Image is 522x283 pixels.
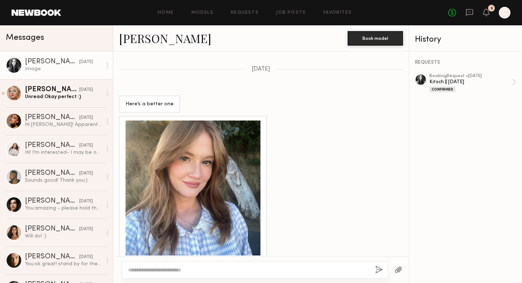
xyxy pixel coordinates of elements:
div: booking Request • [DATE] [429,74,512,79]
div: You: amazing - please hold the day for us - we'll reach out with scheduling shortly [25,205,102,212]
div: History [415,35,516,44]
div: Image [25,66,102,72]
div: [PERSON_NAME] [25,114,79,121]
a: bookingRequest •[DATE]Kitsch || [DATE]Confirmed [429,74,516,92]
div: Confirmed [429,86,455,92]
div: [DATE] [79,254,93,261]
div: 3 [491,7,493,10]
div: You: ok great! stand by for the official booking [25,261,102,267]
div: REQUESTS [415,60,516,65]
div: [PERSON_NAME] [25,198,79,205]
div: [PERSON_NAME] [25,58,79,66]
a: Requests [231,10,259,15]
div: Hi [PERSON_NAME]! Apparently I had my notifications off, my apologies. Are you still looking to s... [25,121,102,128]
div: [PERSON_NAME] [25,253,79,261]
span: [DATE] [252,66,270,72]
a: Home [158,10,174,15]
div: [PERSON_NAME] [25,170,79,177]
div: [DATE] [79,170,93,177]
div: [PERSON_NAME] [25,225,79,233]
div: [DATE] [79,59,93,66]
div: [DATE] [79,198,93,205]
div: Sounds good! Thank you:) [25,177,102,184]
div: [PERSON_NAME] [25,142,79,149]
div: Here’s a better one [126,100,174,109]
button: Book model [348,31,403,46]
div: Kitsch || [DATE] [429,79,512,85]
div: [DATE] [79,226,93,233]
a: [PERSON_NAME] [119,30,211,46]
div: [DATE] [79,86,93,93]
a: Book model [348,35,403,41]
div: Unread: Okay perfect :) [25,93,102,100]
span: Messages [6,34,44,42]
a: Models [191,10,213,15]
div: [PERSON_NAME] [25,86,79,93]
a: Job Posts [276,10,306,15]
a: Favorites [323,10,352,15]
div: Will do! :) [25,233,102,240]
a: C [499,7,510,18]
div: [DATE] [79,142,93,149]
div: [DATE] [79,114,93,121]
div: Hi! I’m interested- I may be out of town - I will find out [DATE]. What’s the rate and usage for ... [25,149,102,156]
